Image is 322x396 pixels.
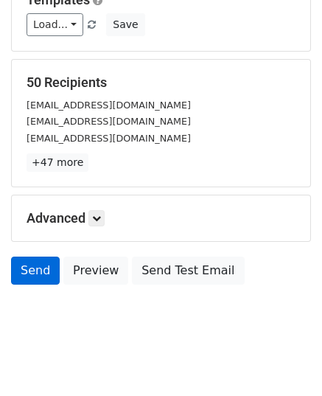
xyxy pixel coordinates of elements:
[132,257,244,285] a: Send Test Email
[27,13,83,36] a: Load...
[27,133,191,144] small: [EMAIL_ADDRESS][DOMAIN_NAME]
[27,153,88,172] a: +47 more
[27,210,295,226] h5: Advanced
[248,325,322,396] iframe: Chat Widget
[27,74,295,91] h5: 50 Recipients
[11,257,60,285] a: Send
[106,13,144,36] button: Save
[63,257,128,285] a: Preview
[27,116,191,127] small: [EMAIL_ADDRESS][DOMAIN_NAME]
[27,100,191,111] small: [EMAIL_ADDRESS][DOMAIN_NAME]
